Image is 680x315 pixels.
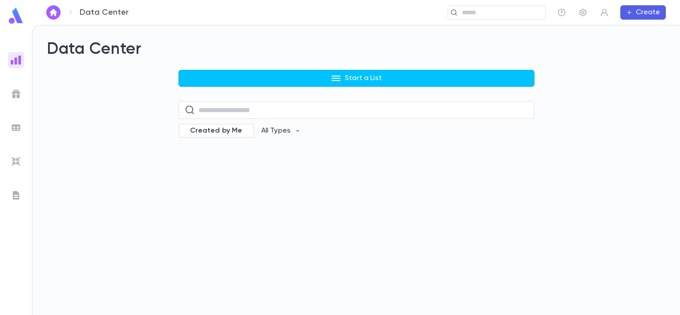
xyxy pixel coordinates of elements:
[47,40,666,59] h2: Data Center
[11,122,21,133] img: batches_grey.339ca447c9d9533ef1741baa751efc33.svg
[11,156,21,167] img: imports_grey.530a8a0e642e233f2baf0ef88e8c9fcb.svg
[11,55,21,65] img: reports_gradient.dbe2566a39951672bc459a78b45e2f92.svg
[48,9,59,16] img: home_white.a664292cf8c1dea59945f0da9f25487c.svg
[178,124,254,138] div: Created by Me
[261,126,291,135] p: All Types
[178,70,534,87] button: Start a List
[185,126,248,135] span: Created by Me
[11,190,21,201] img: letters_grey.7941b92b52307dd3b8a917253454ce1c.svg
[11,89,21,99] img: campaigns_grey.99e729a5f7ee94e3726e6486bddda8f1.svg
[345,74,382,83] p: Start a List
[254,122,308,139] button: All Types
[7,7,25,24] img: logo
[620,5,666,20] button: Create
[80,8,129,17] p: Data Center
